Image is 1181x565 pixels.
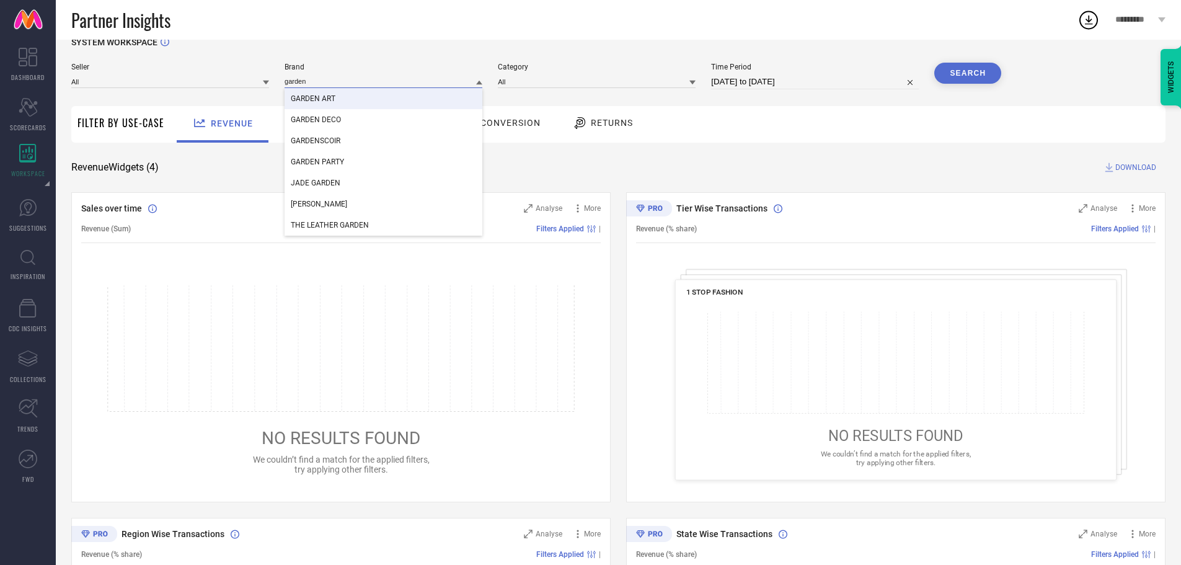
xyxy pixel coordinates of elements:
span: GARDENSCOIR [291,136,340,145]
span: Tier Wise Transactions [676,203,767,213]
span: COLLECTIONS [10,375,46,384]
span: | [599,225,601,233]
span: TRENDS [17,424,38,434]
span: NO RESULTS FOUND [828,427,963,445]
span: CDC INSIGHTS [9,324,47,333]
span: State Wise Transactions [676,529,772,539]
span: FWD [22,474,34,484]
span: Time Period [711,63,919,71]
svg: Zoom [1079,204,1087,213]
span: Filters Applied [536,550,584,559]
input: Select time period [711,74,919,89]
svg: Zoom [524,204,533,213]
span: Revenue Widgets ( 4 ) [71,161,159,174]
div: GARDEN ART [285,88,482,109]
span: Revenue (% share) [636,225,697,233]
span: | [599,550,601,559]
span: Filter By Use-Case [77,115,164,130]
span: NO RESULTS FOUND [262,428,420,448]
div: Premium [626,200,672,219]
div: THE LEATHER GARDEN [285,215,482,236]
span: We couldn’t find a match for the applied filters, try applying other filters. [821,450,971,466]
span: Brand [285,63,482,71]
span: Category [498,63,696,71]
span: Analyse [536,530,562,538]
span: THE LEATHER GARDEN [291,221,369,229]
span: Analyse [1090,530,1117,538]
span: GARDEN DECO [291,115,341,124]
span: Revenue (% share) [636,550,697,559]
span: Returns [591,118,633,128]
span: Conversion [480,118,541,128]
span: | [1154,225,1156,233]
div: JADE GARDEN [285,172,482,194]
svg: Zoom [524,530,533,538]
span: Filters Applied [1091,550,1139,559]
span: WORKSPACE [11,169,45,178]
span: INSPIRATION [11,272,45,281]
span: Sales over time [81,203,142,213]
span: SYSTEM WORKSPACE [71,37,157,47]
span: [PERSON_NAME] [291,200,347,208]
span: DOWNLOAD [1115,161,1156,174]
div: Premium [71,526,117,545]
span: Partner Insights [71,7,170,33]
span: JADE GARDEN [291,179,340,187]
span: GARDEN PARTY [291,158,344,166]
span: Revenue [211,118,253,128]
span: More [1139,530,1156,538]
svg: Zoom [1079,530,1087,538]
span: More [584,204,601,213]
div: Premium [626,526,672,545]
span: More [584,530,601,538]
span: Filters Applied [1091,225,1139,233]
span: Analyse [1090,204,1117,213]
span: 1 STOP FASHION [686,288,743,296]
span: More [1139,204,1156,213]
span: Filters Applied [536,225,584,233]
span: Region Wise Transactions [122,529,224,539]
div: GARDEN DECO [285,109,482,130]
span: We couldn’t find a match for the applied filters, try applying other filters. [253,455,430,474]
span: Revenue (Sum) [81,225,131,233]
span: Revenue (% share) [81,550,142,559]
span: SCORECARDS [10,123,46,132]
span: Analyse [536,204,562,213]
span: SUGGESTIONS [9,223,47,233]
div: GARDEN PARTY [285,151,482,172]
div: OLIVIA GARDEN [285,194,482,215]
button: Search [934,63,1001,84]
div: Open download list [1077,9,1100,31]
span: Seller [71,63,269,71]
span: | [1154,550,1156,559]
span: DASHBOARD [11,73,45,82]
span: GARDEN ART [291,94,335,103]
div: GARDENSCOIR [285,130,482,151]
